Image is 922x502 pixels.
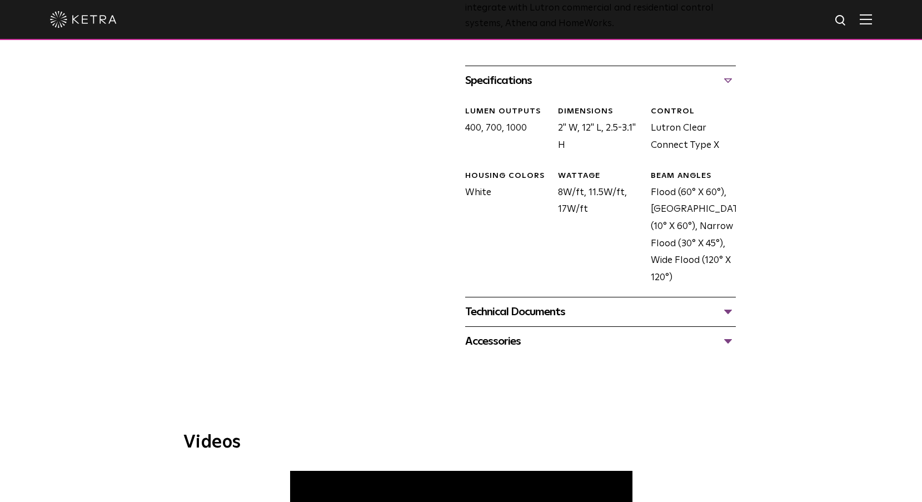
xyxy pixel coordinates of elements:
div: LUMEN OUTPUTS [465,106,550,117]
div: 2" W, 12" L, 2.5-3.1" H [550,106,642,154]
div: Specifications [465,72,736,90]
div: Accessories [465,332,736,350]
div: DIMENSIONS [558,106,642,117]
div: 400, 700, 1000 [457,106,550,154]
div: CONTROL [651,106,735,117]
div: White [457,171,550,286]
div: WATTAGE [558,171,642,182]
img: Hamburger%20Nav.svg [860,14,872,24]
div: Lutron Clear Connect Type X [642,106,735,154]
h3: Videos [183,434,739,451]
div: 8W/ft, 11.5W/ft, 17W/ft [550,171,642,286]
div: Flood (60° X 60°), [GEOGRAPHIC_DATA] (10° X 60°), Narrow Flood (30° X 45°), Wide Flood (120° X 120°) [642,171,735,286]
img: search icon [834,14,848,28]
div: Technical Documents [465,303,736,321]
div: HOUSING COLORS [465,171,550,182]
div: BEAM ANGLES [651,171,735,182]
img: ketra-logo-2019-white [50,11,117,28]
